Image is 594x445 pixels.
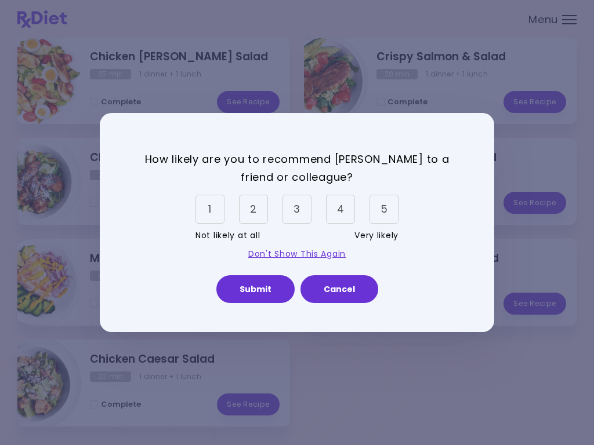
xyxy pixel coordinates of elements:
[195,195,224,224] div: 1
[300,275,378,303] button: Cancel
[216,275,295,303] button: Submit
[129,151,465,186] p: How likely are you to recommend [PERSON_NAME] to a friend or colleague?
[248,248,346,260] a: Don't Show This Again
[326,195,355,224] div: 4
[239,195,268,224] div: 2
[282,195,312,224] div: 3
[195,227,260,245] span: Not likely at all
[370,195,399,224] div: 5
[354,227,399,245] span: Very likely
